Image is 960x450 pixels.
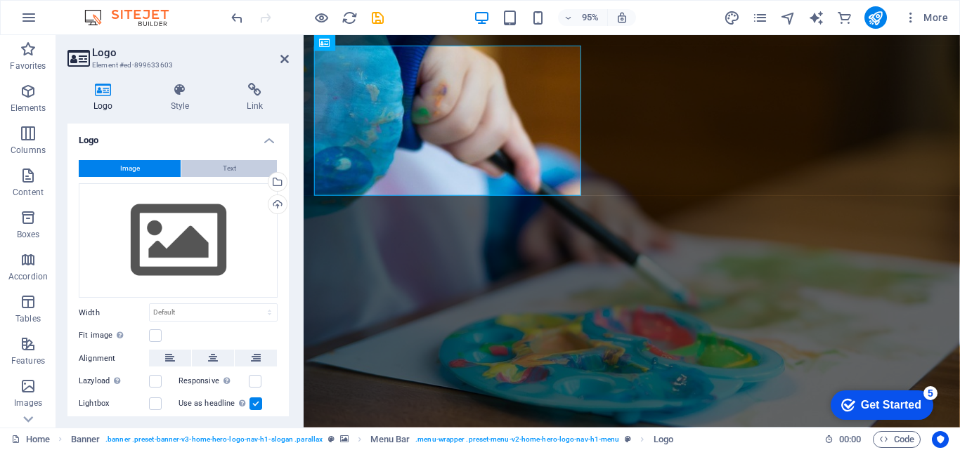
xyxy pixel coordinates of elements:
h6: Session time [824,431,862,448]
button: More [898,6,954,29]
i: This element contains a background [340,435,349,443]
img: Editor Logo [81,9,186,26]
button: Image [79,160,181,177]
i: Reload page [342,10,358,26]
button: publish [864,6,887,29]
p: Tables [15,313,41,324]
button: text_generator [808,9,825,26]
span: : [849,434,851,444]
button: undo [228,9,245,26]
p: Columns [11,145,46,156]
nav: breadcrumb [71,431,673,448]
i: Save (Ctrl+S) [370,10,386,26]
button: Code [873,431,921,448]
p: Elements [11,102,46,114]
i: On resize automatically adjust zoom level to fit chosen device. [616,11,628,24]
i: Undo: Change logo type (Ctrl+Z) [229,10,245,26]
h4: Logo [67,83,145,112]
p: Accordion [8,271,48,282]
p: Content [13,187,44,198]
h4: Link [221,83,289,112]
button: Usercentrics [932,431,949,448]
i: Design (Ctrl+Alt+Y) [724,10,740,26]
a: Click to cancel selection. Double-click to open Pages [11,431,50,448]
p: Images [14,397,43,409]
label: Width [79,309,149,317]
span: Click to select. Double-click to edit [654,431,673,448]
div: Get Started [38,15,98,28]
i: This element is a customizable preset [625,435,631,443]
span: Image [120,160,140,177]
div: Select files from the file manager, stock photos, or upload file(s) [79,183,278,298]
i: Pages (Ctrl+Alt+S) [752,10,768,26]
span: Click to select. Double-click to edit [71,431,100,448]
div: Get Started 5 items remaining, 0% complete [8,7,110,37]
h6: 95% [579,9,602,26]
p: Boxes [17,229,40,240]
button: navigator [780,9,797,26]
i: Publish [867,10,883,26]
h4: Style [145,83,221,112]
label: Fit image [79,327,149,344]
span: 00 00 [839,431,861,448]
button: Text [181,160,277,177]
span: . menu-wrapper .preset-menu-v2-home-hero-logo-nav-h1-menu [415,431,619,448]
label: Use as headline [179,395,249,412]
div: 5 [100,3,115,17]
h4: Logo [67,124,289,149]
i: Commerce [836,10,852,26]
button: design [724,9,741,26]
button: pages [752,9,769,26]
p: Favorites [10,60,46,72]
i: AI Writer [808,10,824,26]
p: Features [11,355,45,366]
label: Responsive [179,373,249,390]
i: This element is a customizable preset [328,435,335,443]
span: More [904,11,948,25]
span: Code [879,431,914,448]
h3: Element #ed-899633603 [92,59,261,72]
i: Navigator [780,10,796,26]
span: Text [223,160,236,177]
button: commerce [836,9,853,26]
button: 95% [558,9,608,26]
label: Lazyload [79,373,149,390]
span: . banner .preset-banner-v3-home-hero-logo-nav-h1-slogan .parallax [105,431,323,448]
label: Lightbox [79,395,149,412]
span: Click to select. Double-click to edit [370,431,410,448]
button: reload [341,9,358,26]
button: save [369,9,386,26]
h2: Logo [92,46,289,59]
label: Alignment [79,350,149,367]
button: Click here to leave preview mode and continue editing [313,9,330,26]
